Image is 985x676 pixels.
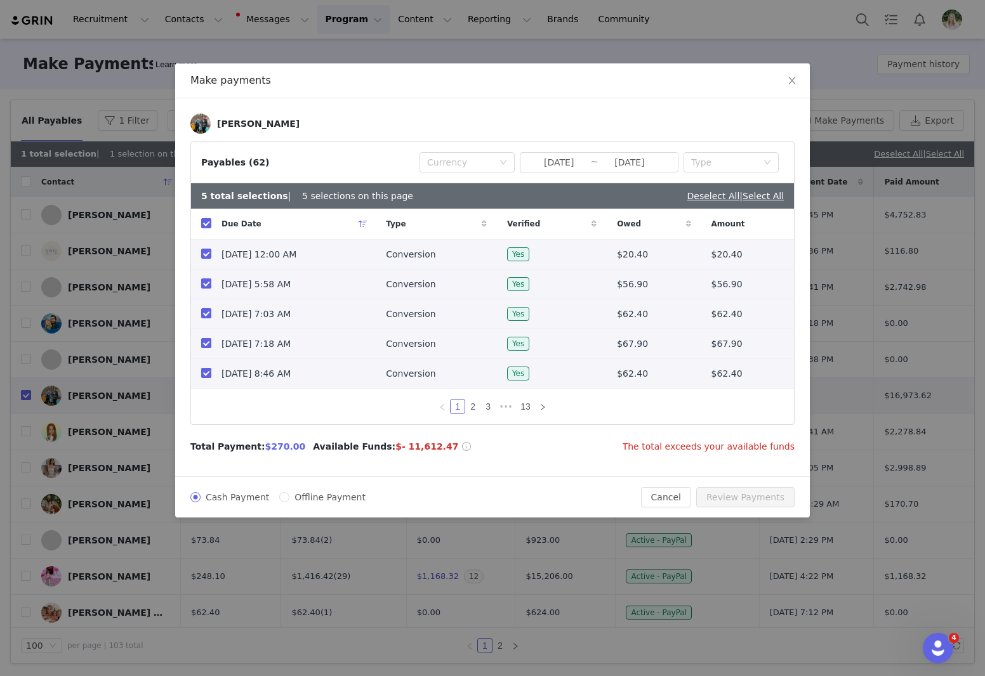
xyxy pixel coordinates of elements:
i: icon: down [764,159,771,167]
span: $62.40 [711,367,743,380]
span: $- 11,612.47 [395,441,458,452]
li: 3 [480,399,496,414]
span: Yes [507,307,529,321]
input: Start date [527,155,590,169]
div: Currency [427,156,493,169]
span: $67.90 [711,337,743,351]
span: [DATE] 7:18 AM [221,337,291,351]
li: Previous Page [435,399,450,414]
span: The total exceeds your available funds [623,440,795,453]
i: icon: left [439,403,446,411]
span: $20.40 [711,248,743,261]
span: $20.40 [617,248,648,261]
button: Review Payments [696,487,795,507]
span: $62.40 [711,308,743,321]
span: ••• [496,399,516,414]
div: Make payments [190,74,795,88]
span: Conversion [386,248,436,261]
b: 5 total selections [201,191,288,201]
li: Next 3 Pages [496,399,516,414]
a: 13 [517,400,534,413]
div: Payables (62) [201,156,269,169]
span: $62.40 [617,367,648,380]
a: Deselect All [687,191,739,201]
span: Yes [507,367,529,380]
button: Cancel [641,487,691,507]
span: Conversion [386,337,436,351]
button: Close [774,63,810,99]
span: Offline Payment [289,492,371,502]
span: Verified [507,218,540,230]
span: [DATE] 8:46 AM [221,367,291,380]
li: 13 [516,399,535,414]
div: [PERSON_NAME] [217,119,300,129]
span: $67.90 [617,337,648,351]
span: $56.90 [617,278,648,291]
a: 3 [481,400,495,413]
div: Type [691,156,757,169]
span: Yes [507,277,529,291]
span: 4 [949,633,959,643]
span: Due Date [221,218,261,230]
span: | [739,191,784,201]
i: icon: right [539,403,546,411]
span: Yes [507,247,529,261]
span: Conversion [386,278,436,291]
span: Type [386,218,406,230]
span: Conversion [386,308,436,321]
article: Payables [190,141,795,425]
i: icon: close [787,75,797,86]
li: 1 [450,399,465,414]
span: Total Payment: [190,440,265,453]
span: $270.00 [265,441,306,452]
span: [DATE] 7:03 AM [221,308,291,321]
span: $62.40 [617,308,648,321]
span: [DATE] 12:00 AM [221,248,296,261]
a: Select All [743,191,784,201]
span: Conversion [386,367,436,380]
span: Available Funds: [313,440,395,453]
li: 2 [465,399,480,414]
span: Owed [617,218,641,230]
span: $56.90 [711,278,743,291]
li: Next Page [535,399,550,414]
a: 2 [466,400,480,413]
input: End date [598,155,661,169]
iframe: Intercom live chat [923,633,953,663]
a: [PERSON_NAME] [190,114,300,134]
i: icon: down [499,159,507,167]
span: Cash Payment [201,492,274,502]
div: | 5 selections on this page [201,190,413,203]
a: 1 [451,400,465,413]
span: Yes [507,337,529,351]
span: Amount [711,218,745,230]
img: a7e68c7e-4ca9-44a1-ae73-b237bac3fe00.jpg [190,114,211,134]
span: [DATE] 5:58 AM [221,278,291,291]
